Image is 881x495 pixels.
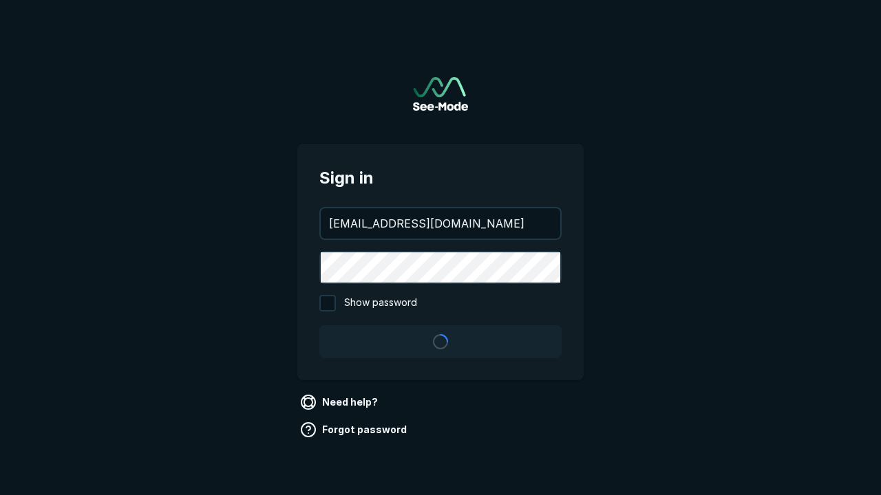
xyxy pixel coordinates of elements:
a: Go to sign in [413,77,468,111]
input: your@email.com [321,208,560,239]
a: Need help? [297,391,383,413]
span: Show password [344,295,417,311]
span: Sign in [319,166,562,190]
img: See-Mode Logo [413,77,468,111]
a: Forgot password [297,419,412,441]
